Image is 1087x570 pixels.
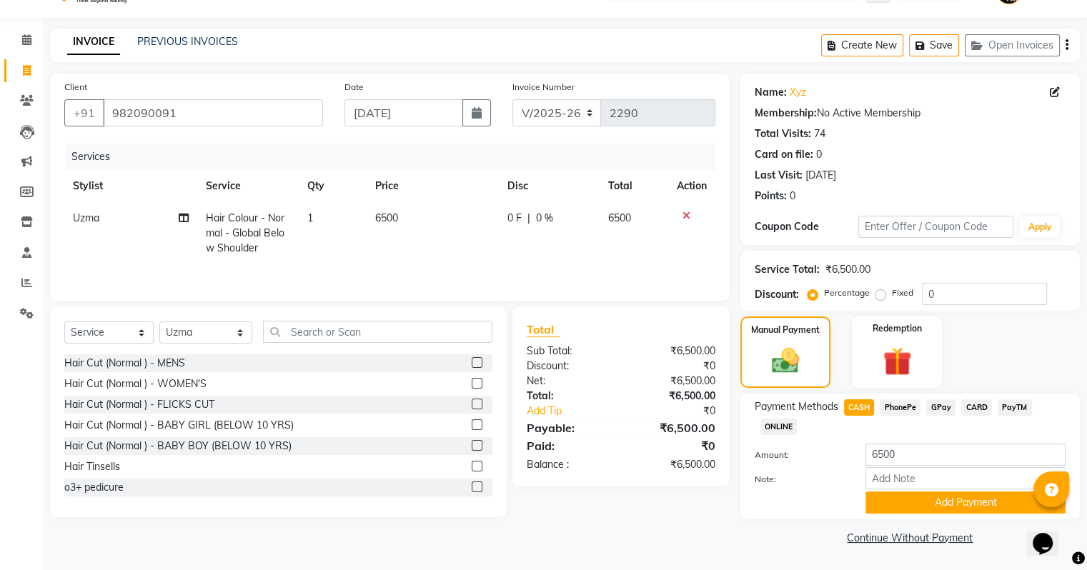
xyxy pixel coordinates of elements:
div: Net: [516,374,621,389]
input: Search by Name/Mobile/Email/Code [103,99,323,126]
div: ₹6,500.00 [621,419,726,436]
div: Discount: [755,287,799,302]
div: Membership: [755,106,817,121]
span: ONLINE [760,419,798,435]
div: ₹6,500.00 [621,374,726,389]
div: [DATE] [805,168,836,183]
th: Price [367,170,499,202]
div: ₹0 [621,359,726,374]
a: Xyz [790,85,806,100]
div: Hair Tinsells [64,459,120,474]
span: PayTM [998,399,1032,416]
div: No Active Membership [755,106,1066,121]
input: Enter Offer / Coupon Code [858,216,1014,238]
div: Hair Cut (Normal ) - BABY BOY (BELOW 10 YRS) [64,439,292,454]
div: Total: [516,389,621,404]
a: Add Tip [516,404,638,419]
span: Payment Methods [755,399,838,414]
button: Save [909,34,959,56]
th: Service [197,170,299,202]
div: ₹0 [638,404,725,419]
label: Percentage [824,286,870,299]
button: +91 [64,99,104,126]
label: Note: [744,473,855,486]
button: Create New [821,34,903,56]
div: Hair Cut (Normal ) - MENS [64,356,185,371]
div: ₹6,500.00 [621,344,726,359]
label: Fixed [892,286,913,299]
span: 0 F [507,211,522,226]
div: 0 [790,189,795,204]
button: Add Payment [865,491,1066,514]
div: o3+ pedicure [64,480,124,495]
th: Action [668,170,715,202]
div: 0 [816,147,822,162]
div: 74 [814,126,825,141]
span: 6500 [375,211,398,224]
input: Amount [865,444,1066,466]
div: Service Total: [755,262,820,277]
th: Qty [299,170,367,202]
div: Card on file: [755,147,813,162]
div: Hair Cut (Normal ) - WOMEN'S [64,376,207,391]
span: CASH [844,399,875,416]
th: Total [600,170,668,202]
div: Hair Cut (Normal ) - FLICKS CUT [64,397,214,412]
a: PREVIOUS INVOICES [137,35,238,48]
div: Points: [755,189,787,204]
div: Total Visits: [755,126,811,141]
span: GPay [926,399,956,416]
a: INVOICE [67,29,120,55]
label: Amount: [744,449,855,461]
span: | [527,211,530,226]
label: Date [344,81,364,94]
span: PhonePe [880,399,920,416]
div: Last Visit: [755,168,803,183]
label: Manual Payment [751,324,820,336]
iframe: chat widget [1027,513,1073,556]
th: Stylist [64,170,197,202]
div: Balance : [516,457,621,472]
span: 0 % [536,211,553,226]
input: Search or Scan [263,321,492,343]
div: ₹0 [621,437,726,454]
img: _cash.svg [763,345,808,376]
label: Client [64,81,87,94]
div: Discount: [516,359,621,374]
div: Payable: [516,419,621,436]
span: CARD [961,399,992,416]
a: Continue Without Payment [743,531,1077,546]
div: ₹6,500.00 [825,262,870,277]
div: Hair Cut (Normal ) - BABY GIRL (BELOW 10 YRS) [64,418,294,433]
label: Redemption [873,322,922,335]
button: Open Invoices [965,34,1060,56]
th: Disc [499,170,600,202]
button: Apply [1019,216,1060,238]
span: Hair Colour - Normal - Global Below Shoulder [206,211,284,254]
input: Add Note [865,467,1066,489]
label: Invoice Number [512,81,575,94]
div: Paid: [516,437,621,454]
span: Total [527,322,560,337]
span: 6500 [608,211,631,224]
img: _gift.svg [874,344,920,379]
div: Coupon Code [755,219,858,234]
div: ₹6,500.00 [621,457,726,472]
div: Services [66,144,726,170]
div: ₹6,500.00 [621,389,726,404]
span: Uzma [73,211,99,224]
div: Name: [755,85,787,100]
div: Sub Total: [516,344,621,359]
span: 1 [307,211,313,224]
